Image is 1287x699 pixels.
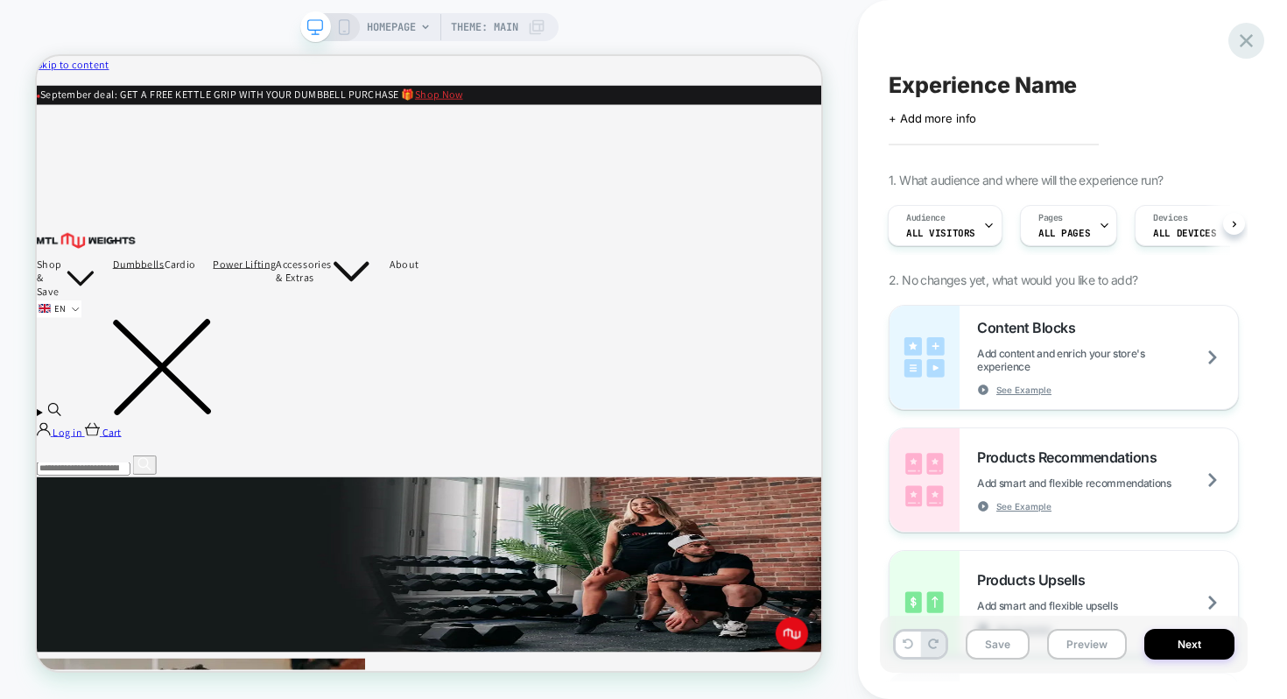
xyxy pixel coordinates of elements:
a: Dumbbells [102,269,170,287]
span: Content Blocks [977,319,1084,336]
a: Power Lifting [236,269,320,287]
span: Add smart and flexible upsells [977,599,1161,612]
summary: Accessories & Extras [319,269,470,306]
span: Add content and enrich your store's experience [977,347,1238,373]
span: Pages [1038,212,1063,224]
span: Accessories & Extras [319,269,393,306]
summary: About [470,269,532,287]
span: See Example [996,500,1051,512]
span: See Example [996,384,1051,396]
span: ALL DEVICES [1153,227,1216,239]
span: Cart [87,492,112,511]
span: All Visitors [906,227,975,239]
span: Products Upsells [977,571,1094,589]
span: 2. No changes yet, what would you like to add? [889,272,1137,287]
span: Devices [1153,212,1187,224]
span: Audience [906,212,946,224]
summary: Cardio [170,269,236,287]
span: Log in [22,492,61,511]
span: Experience Name [889,72,1077,98]
button: Preview [1047,629,1127,660]
span: EN [24,326,39,348]
span: Cardio [170,269,212,287]
span: 1. What audience and where will the experience run? [889,173,1163,187]
button: Save [966,629,1030,660]
span: Add smart and flexible recommendations [977,477,1215,490]
span: HOMEPAGE [367,13,416,41]
a: Cart [64,492,113,511]
span: Products Recommendations [977,448,1165,466]
span: About [470,269,509,287]
button: Search [128,533,159,558]
a: Shop Now [504,42,568,60]
button: Next [1144,629,1234,660]
span: ALL PAGES [1038,227,1090,239]
span: + Add more info [889,111,976,125]
span: Theme: MAIN [451,13,518,41]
